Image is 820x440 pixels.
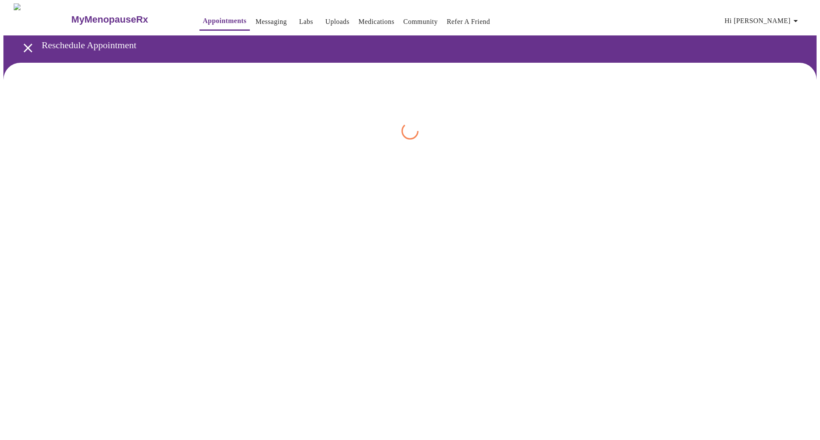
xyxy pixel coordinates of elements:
[255,16,287,28] a: Messaging
[293,13,320,30] button: Labs
[252,13,290,30] button: Messaging
[443,13,494,30] button: Refer a Friend
[358,16,394,28] a: Medications
[447,16,490,28] a: Refer a Friend
[71,14,148,25] h3: MyMenopauseRx
[14,3,70,35] img: MyMenopauseRx Logo
[721,12,804,29] button: Hi [PERSON_NAME]
[325,16,350,28] a: Uploads
[70,5,182,35] a: MyMenopauseRx
[15,35,41,61] button: open drawer
[355,13,398,30] button: Medications
[203,15,246,27] a: Appointments
[400,13,441,30] button: Community
[403,16,438,28] a: Community
[42,40,773,51] h3: Reschedule Appointment
[299,16,313,28] a: Labs
[322,13,353,30] button: Uploads
[199,12,250,31] button: Appointments
[725,15,801,27] span: Hi [PERSON_NAME]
